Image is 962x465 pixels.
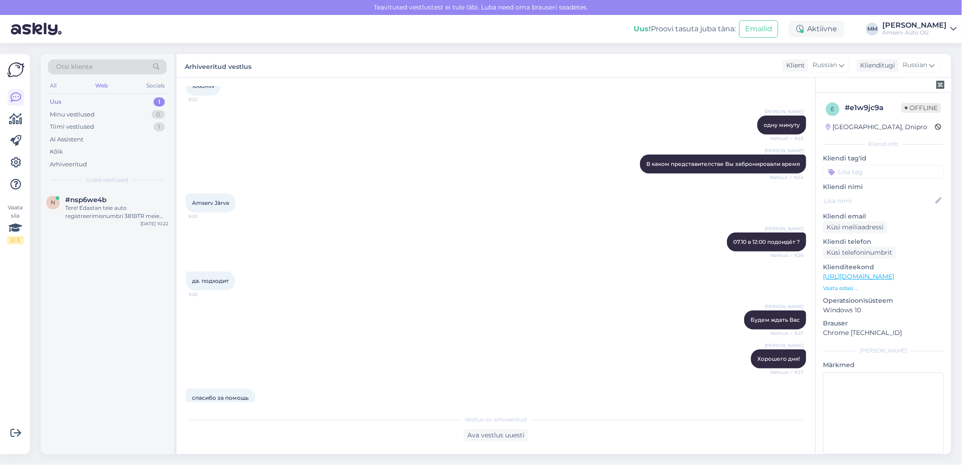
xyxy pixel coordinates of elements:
[7,236,24,244] div: 2 / 3
[757,355,800,362] span: Хорошего дня!
[464,429,528,441] div: Ava vestlus uuesti
[646,160,800,167] span: В каком представителстве Вы забронировали время
[765,303,803,310] span: [PERSON_NAME]
[831,106,834,112] span: e
[765,225,803,232] span: [PERSON_NAME]
[856,61,895,70] div: Klienditugi
[903,60,927,70] span: Russian
[188,291,222,298] span: 9:26
[50,110,95,119] div: Minu vestlused
[823,221,887,233] div: Küsi meiliaadressi
[192,199,229,206] span: Amserv Järve
[93,80,110,92] div: Web
[823,247,896,259] div: Küsi telefoninumbrit
[144,80,167,92] div: Socials
[823,305,944,315] p: Windows 10
[465,416,527,424] span: Vestlus on arhiveeritud
[770,369,803,376] span: Nähtud ✓ 9:27
[770,174,803,181] span: Nähtud ✓ 9:24
[188,96,222,103] span: 9:22
[765,147,803,154] span: [PERSON_NAME]
[140,220,168,227] div: [DATE] 10:22
[48,80,58,92] div: All
[188,213,222,220] span: 9:25
[882,22,957,36] a: [PERSON_NAME]Amserv Auto OÜ
[750,316,800,323] span: Будем ждать Вас
[823,284,944,292] p: Vaata edasi ...
[866,23,879,35] div: MM
[823,296,944,305] p: Operatsioonisüsteem
[56,62,92,72] span: Otsi kliente
[823,262,944,272] p: Klienditeekond
[823,196,933,206] input: Lisa nimi
[882,22,947,29] div: [PERSON_NAME]
[823,347,944,355] div: [PERSON_NAME]
[50,122,94,131] div: Tiimi vestlused
[192,277,229,284] span: да. подходит
[823,165,944,179] input: Lisa tag
[765,108,803,115] span: [PERSON_NAME]
[770,252,803,259] span: Nähtud ✓ 9:26
[823,328,944,338] p: Chrome [TECHNICAL_ID]
[823,140,944,148] div: Kliendi info
[87,176,129,184] span: Uued vestlused
[823,360,944,370] p: Märkmed
[765,342,803,349] span: [PERSON_NAME]
[154,97,165,107] div: 1
[739,20,778,38] button: Emailid
[634,24,651,33] b: Uus!
[65,204,168,220] div: Tere! Edastan teie auto registreerimisnumbri 381BTR meie hooldusnõunikule, kes saab teile täpse h...
[783,61,805,70] div: Klient
[50,160,87,169] div: Arhiveeritud
[813,60,837,70] span: Russian
[882,29,947,36] div: Amserv Auto OÜ
[634,24,736,34] div: Proovi tasuta juba täna:
[185,59,251,72] label: Arhiveeritud vestlus
[50,97,62,107] div: Uus
[823,237,944,247] p: Kliendi telefon
[826,122,927,132] div: [GEOGRAPHIC_DATA], Dnipro
[901,103,941,113] span: Offline
[65,196,106,204] span: #nsp6we4b
[7,203,24,244] div: Vaata siia
[823,154,944,163] p: Kliendi tag'id
[823,319,944,328] p: Brauser
[7,61,24,78] img: Askly Logo
[50,147,63,156] div: Kõik
[764,121,800,128] span: одну минуту
[152,110,165,119] div: 0
[154,122,165,131] div: 1
[50,135,83,144] div: AI Assistent
[823,212,944,221] p: Kliendi email
[733,238,800,245] span: 07.10 в 12:00 подоидёт ?
[845,102,901,113] div: # e1w9jc9a
[770,135,803,142] span: Nähtud ✓ 9:23
[823,182,944,192] p: Kliendi nimi
[789,21,844,37] div: Aktiivne
[51,199,55,206] span: n
[192,394,249,401] span: спасибо за помощь
[770,330,803,337] span: Nähtud ✓ 9:27
[823,272,894,281] a: [URL][DOMAIN_NAME]
[936,81,944,89] img: zendesk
